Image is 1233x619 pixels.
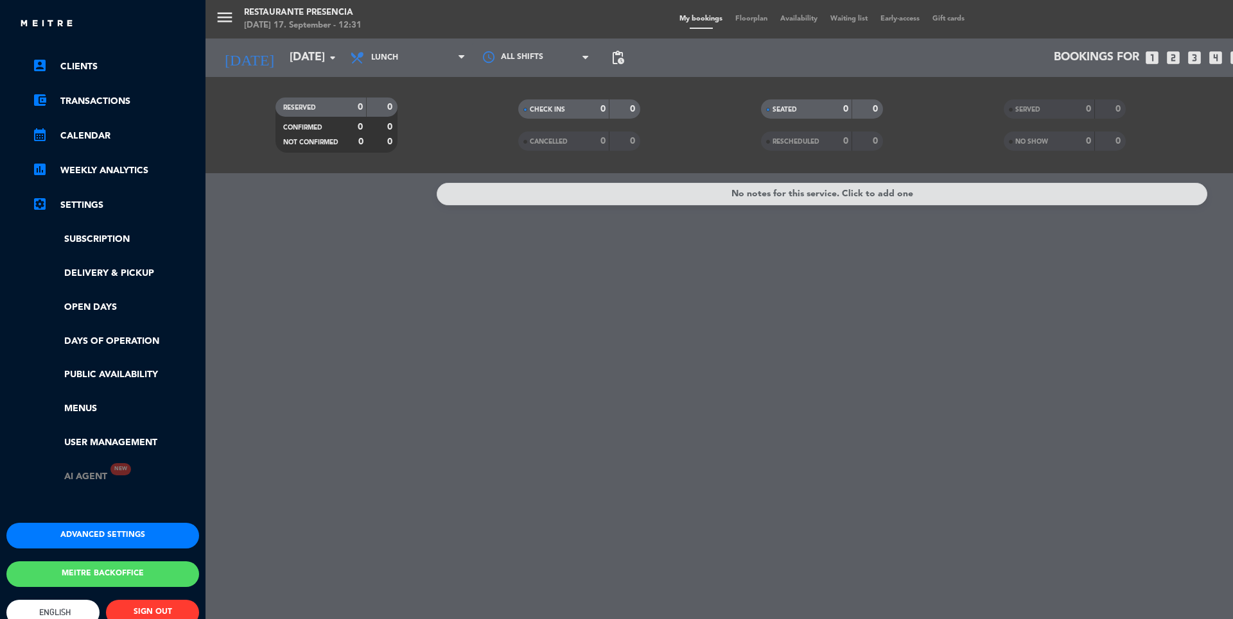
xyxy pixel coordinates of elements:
a: Public availability [32,368,199,382]
a: assessmentWeekly Analytics [32,163,199,178]
a: Delivery & Pickup [32,266,199,281]
button: Advanced settings [6,523,199,548]
a: calendar_monthCalendar [32,128,199,144]
i: calendar_month [32,127,48,142]
a: AI AgentNew [32,470,107,484]
a: Menus [32,402,199,416]
a: Subscription [32,232,199,247]
a: Open Days [32,300,199,315]
a: account_boxClients [32,59,199,74]
a: Days of operation [32,334,199,349]
a: User Management [32,436,199,450]
div: New [110,463,131,475]
button: Meitre backoffice [6,561,199,587]
span: English [36,607,71,617]
a: Settings [32,198,199,213]
a: account_balance_walletTransactions [32,94,199,109]
img: MEITRE [19,19,74,29]
i: account_balance_wallet [32,92,48,108]
i: account_box [32,58,48,73]
i: settings_applications [32,196,48,212]
i: assessment [32,162,48,177]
